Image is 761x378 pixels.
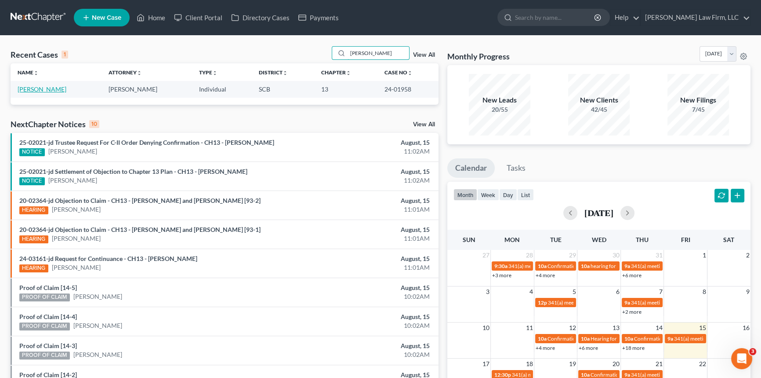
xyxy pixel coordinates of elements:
[515,9,595,26] input: Search by name...
[18,85,66,93] a: [PERSON_NAME]
[19,168,247,175] a: 25-02021-jd Settlement of Objection to Chapter 13 Plan - CH13 - [PERSON_NAME]
[413,52,435,58] a: View All
[477,189,499,201] button: week
[579,345,598,351] a: +6 more
[299,138,430,147] div: August, 15
[517,189,534,201] button: list
[299,283,430,292] div: August, 15
[615,286,620,297] span: 6
[469,105,530,114] div: 20/55
[624,335,633,342] span: 10a
[525,323,534,333] span: 11
[581,371,590,378] span: 10a
[407,70,413,76] i: unfold_more
[631,299,716,306] span: 341(a) meeting for [PERSON_NAME]
[591,236,606,243] span: Wed
[346,70,351,76] i: unfold_more
[299,225,430,234] div: August, 15
[252,81,314,97] td: SCB
[504,236,520,243] span: Mon
[525,250,534,261] span: 28
[698,323,707,333] span: 15
[11,119,99,129] div: NextChapter Notices
[591,371,684,378] span: Confirmation Date for [PERSON_NAME]
[132,10,170,26] a: Home
[447,158,495,178] a: Calendar
[73,292,122,301] a: [PERSON_NAME]
[52,263,101,272] a: [PERSON_NAME]
[581,335,590,342] span: 10a
[170,10,227,26] a: Client Portal
[294,10,343,26] a: Payments
[568,105,630,114] div: 42/45
[745,250,750,261] span: 2
[568,250,577,261] span: 29
[137,70,142,76] i: unfold_more
[227,10,294,26] a: Directory Cases
[299,176,430,185] div: 11:02AM
[702,286,707,297] span: 8
[48,147,97,156] a: [PERSON_NAME]
[631,371,716,378] span: 341(a) meeting for [PERSON_NAME]
[508,263,640,269] span: 341(a) meeting for [PERSON_NAME] & [PERSON_NAME]
[73,321,122,330] a: [PERSON_NAME]
[259,69,288,76] a: Districtunfold_more
[634,335,741,342] span: Confirmation Hearing for La [PERSON_NAME]
[212,70,217,76] i: unfold_more
[299,321,430,330] div: 10:02AM
[482,250,490,261] span: 27
[19,313,77,320] a: Proof of Claim [14-4]
[299,167,430,176] div: August, 15
[622,272,641,279] a: +6 more
[548,299,633,306] span: 341(a) meeting for [PERSON_NAME]
[18,69,39,76] a: Nameunfold_more
[89,120,99,128] div: 10
[550,236,561,243] span: Tue
[698,359,707,369] span: 22
[348,47,409,59] input: Search by name...
[568,359,577,369] span: 19
[547,263,648,269] span: Confirmation Hearing for [PERSON_NAME]
[622,308,641,315] a: +2 more
[299,263,430,272] div: 11:01AM
[731,348,752,369] iframe: Intercom live chat
[636,236,649,243] span: Thu
[723,236,734,243] span: Sat
[109,69,142,76] a: Attorneyunfold_more
[19,264,48,272] div: HEARING
[19,177,45,185] div: NOTICE
[538,299,547,306] span: 12p
[658,286,663,297] span: 7
[529,286,534,297] span: 4
[572,286,577,297] span: 5
[499,158,533,178] a: Tasks
[413,121,435,128] a: View All
[631,263,674,269] span: 341(a) meeting for
[19,197,261,204] a: 20-02364-jd Objection to Claim - CH13 - [PERSON_NAME] and [PERSON_NAME] [93-2]
[299,350,430,359] div: 10:02AM
[192,81,252,97] td: Individual
[492,272,511,279] a: +3 more
[11,49,68,60] div: Recent Cases
[19,294,70,301] div: PROOF OF CLAIM
[19,139,274,146] a: 25-02021-jd Trustee Request For C-II Order Denying Confirmation - CH13 - [PERSON_NAME]
[610,10,640,26] a: Help
[612,250,620,261] span: 30
[536,272,555,279] a: +4 more
[581,263,590,269] span: 10a
[624,299,630,306] span: 9a
[299,312,430,321] div: August, 15
[299,205,430,214] div: 11:01AM
[667,335,673,342] span: 9a
[19,235,48,243] div: HEARING
[482,359,490,369] span: 17
[19,226,261,233] a: 20-02364-jd Objection to Claim - CH13 - [PERSON_NAME] and [PERSON_NAME] [93-1]
[612,323,620,333] span: 13
[52,234,101,243] a: [PERSON_NAME]
[469,95,530,105] div: New Leads
[299,254,430,263] div: August, 15
[624,371,630,378] span: 9a
[536,345,555,351] a: +4 more
[62,51,68,59] div: 1
[512,371,597,378] span: 341(a) meeting for [PERSON_NAME]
